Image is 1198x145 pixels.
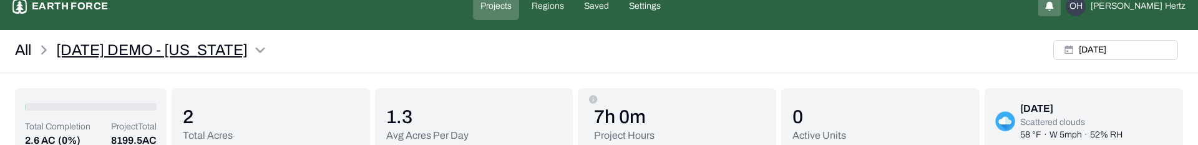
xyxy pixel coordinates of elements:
p: · [1084,129,1088,141]
p: [DATE] DEMO - [US_STATE] [56,40,248,60]
p: 2 [183,106,233,128]
p: W 5mph [1049,129,1082,141]
p: 52% RH [1090,129,1123,141]
p: 58 °F [1020,129,1041,141]
p: 7h 0m [594,106,655,128]
p: Total Acres [183,128,233,143]
p: Project Total [111,121,157,133]
button: [DATE] [1053,40,1178,60]
img: scattered-clouds-D55uKDek.png [995,111,1015,131]
p: Active Units [792,128,846,143]
p: · [1044,129,1047,141]
a: All [15,40,31,60]
p: 1.3 [386,106,469,128]
p: Project Hours [594,128,655,143]
p: Total Completion [25,121,90,133]
p: Avg Acres Per Day [386,128,469,143]
p: Scattered clouds [1020,116,1123,129]
p: 0 [792,106,846,128]
div: [DATE] [1020,101,1123,116]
